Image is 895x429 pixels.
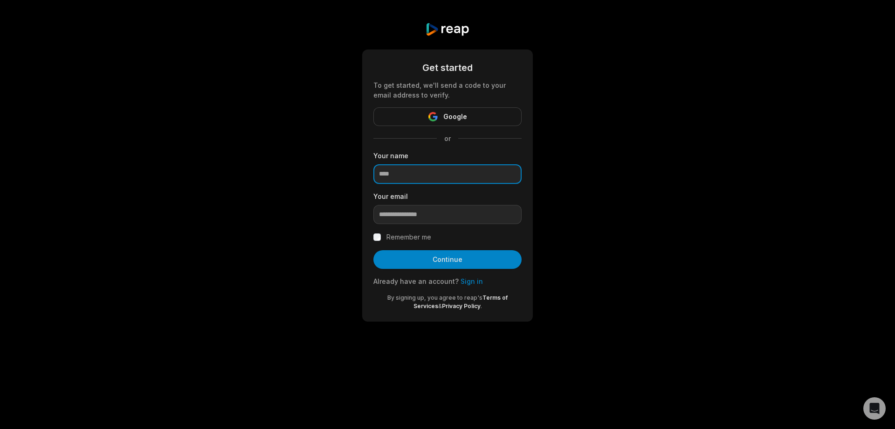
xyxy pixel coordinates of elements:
[425,22,469,36] img: reap
[386,232,431,243] label: Remember me
[373,191,522,201] label: Your email
[437,134,458,143] span: or
[461,277,483,285] a: Sign in
[373,277,459,285] span: Already have an account?
[387,294,482,301] span: By signing up, you agree to reap's
[443,111,467,122] span: Google
[438,302,442,309] span: &
[373,151,522,161] label: Your name
[863,397,886,420] div: Open Intercom Messenger
[373,107,522,126] button: Google
[373,61,522,75] div: Get started
[373,80,522,100] div: To get started, we'll send a code to your email address to verify.
[481,302,482,309] span: .
[373,250,522,269] button: Continue
[442,302,481,309] a: Privacy Policy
